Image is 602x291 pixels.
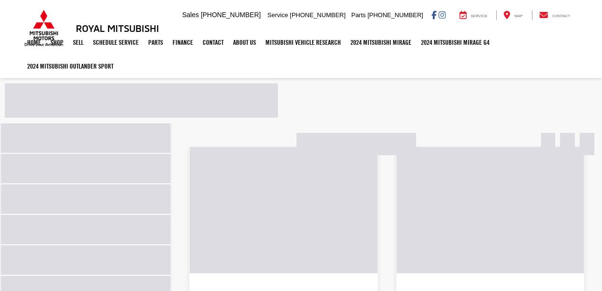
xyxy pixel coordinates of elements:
[261,30,346,54] a: Mitsubishi Vehicle Research
[88,30,143,54] a: Schedule Service: Opens in a new tab
[346,30,416,54] a: 2024 Mitsubishi Mirage
[168,30,198,54] a: Finance
[143,30,168,54] a: Parts: Opens in a new tab
[431,11,437,19] a: Facebook: Click to visit our Facebook page
[201,11,261,19] span: [PHONE_NUMBER]
[552,14,570,18] span: Contact
[22,54,118,78] a: 2024 Mitsubishi Outlander SPORT
[496,10,530,20] a: Map
[198,30,228,54] a: Contact
[68,30,88,54] a: Sell
[367,11,423,19] span: [PHONE_NUMBER]
[452,10,495,20] a: Service
[267,11,288,19] span: Service
[182,11,199,19] span: Sales
[290,11,346,19] span: [PHONE_NUMBER]
[22,10,65,47] img: Mitsubishi
[46,30,68,54] a: Shop
[514,14,522,18] span: Map
[76,23,159,33] h3: Royal Mitsubishi
[532,10,578,20] a: Contact
[416,30,494,54] a: 2024 Mitsubishi Mirage G4
[471,14,488,18] span: Service
[228,30,261,54] a: About Us
[351,11,366,19] span: Parts
[22,30,46,54] a: Home
[439,11,446,19] a: Instagram: Click to visit our Instagram page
